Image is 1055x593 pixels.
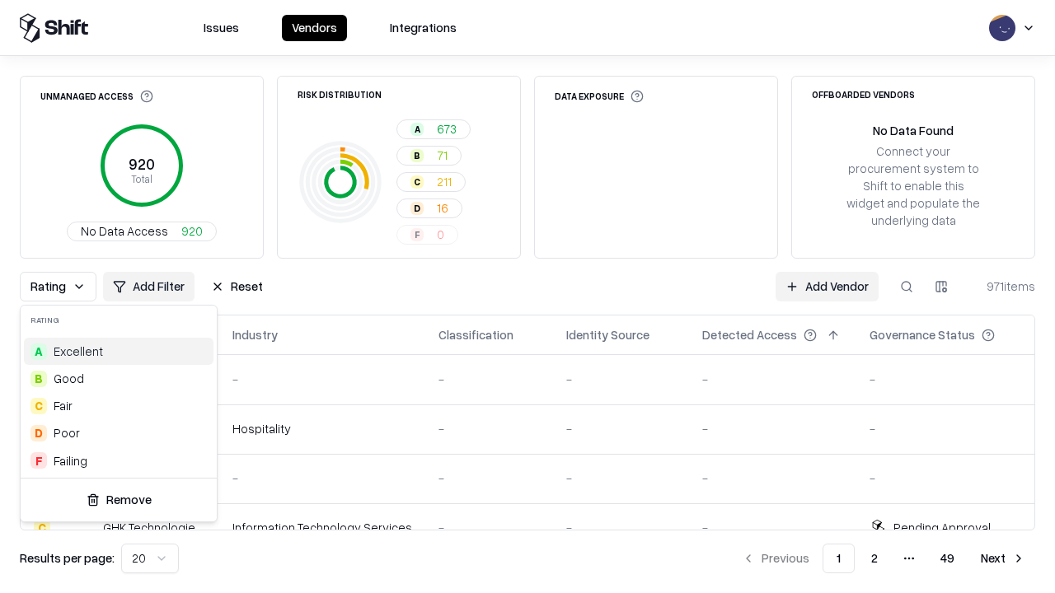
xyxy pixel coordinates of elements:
span: Excellent [54,343,103,360]
span: Fair [54,397,73,414]
div: D [30,425,47,441]
div: Failing [54,452,87,469]
div: Suggestions [21,334,217,478]
div: B [30,371,47,387]
button: Remove [27,485,210,515]
div: C [30,398,47,414]
div: F [30,452,47,469]
div: Poor [54,424,80,441]
div: Rating [21,306,217,334]
span: Good [54,370,84,387]
div: A [30,343,47,360]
